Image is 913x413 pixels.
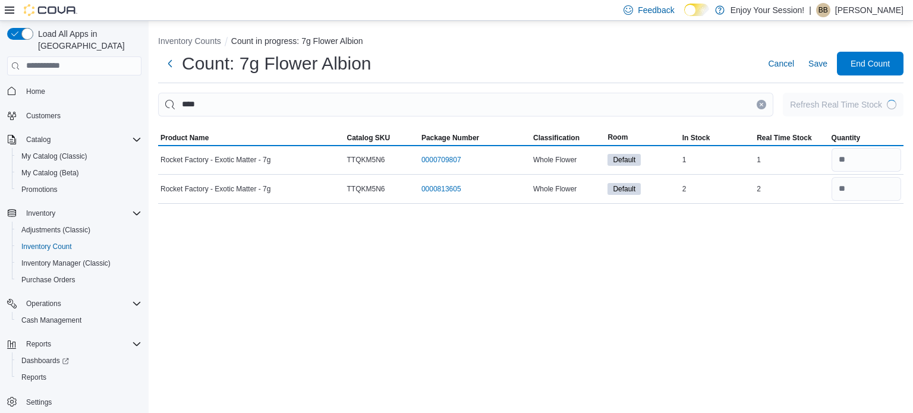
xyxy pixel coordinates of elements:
[17,313,141,327] span: Cash Management
[2,336,146,352] button: Reports
[607,133,628,142] span: Room
[17,313,86,327] a: Cash Management
[21,337,141,351] span: Reports
[17,149,141,163] span: My Catalog (Classic)
[347,155,385,165] span: TTQKM5N6
[12,165,146,181] button: My Catalog (Beta)
[17,354,74,368] a: Dashboards
[21,133,55,147] button: Catalog
[17,166,141,180] span: My Catalog (Beta)
[12,238,146,255] button: Inventory Count
[12,255,146,272] button: Inventory Manager (Classic)
[832,133,861,143] span: Quantity
[347,184,385,194] span: TTQKM5N6
[682,133,710,143] span: In Stock
[607,183,641,195] span: Default
[26,135,51,144] span: Catalog
[421,133,479,143] span: Package Number
[21,84,50,99] a: Home
[12,369,146,386] button: Reports
[829,131,903,145] button: Quantity
[17,256,141,270] span: Inventory Manager (Classic)
[17,182,62,197] a: Promotions
[613,155,635,165] span: Default
[21,185,58,194] span: Promotions
[533,184,577,194] span: Whole Flower
[26,209,55,218] span: Inventory
[731,3,805,17] p: Enjoy Your Session!
[21,297,141,311] span: Operations
[2,131,146,148] button: Catalog
[757,133,811,143] span: Real Time Stock
[21,316,81,325] span: Cash Management
[347,133,391,143] span: Catalog SKU
[21,258,111,268] span: Inventory Manager (Classic)
[17,239,141,254] span: Inventory Count
[816,3,830,17] div: Britney Buckley
[17,370,51,384] a: Reports
[17,223,141,237] span: Adjustments (Classic)
[17,239,77,254] a: Inventory Count
[763,52,799,75] button: Cancel
[638,4,674,16] span: Feedback
[809,3,811,17] p: |
[531,131,605,145] button: Classification
[158,93,773,116] input: This is a search bar. After typing your query, hit enter to filter the results lower in the page.
[26,111,61,121] span: Customers
[754,131,829,145] button: Real Time Stock
[613,184,635,194] span: Default
[757,100,766,109] button: Clear input
[182,52,372,75] h1: Count: 7g Flower Albion
[754,182,829,196] div: 2
[421,184,461,194] a: 0000813605
[12,312,146,329] button: Cash Management
[21,84,141,99] span: Home
[533,133,580,143] span: Classification
[17,223,95,237] a: Adjustments (Classic)
[26,398,52,407] span: Settings
[158,131,345,145] button: Product Name
[158,35,903,49] nav: An example of EuiBreadcrumbs
[12,352,146,369] a: Dashboards
[21,356,69,365] span: Dashboards
[17,273,141,287] span: Purchase Orders
[17,166,84,180] a: My Catalog (Beta)
[21,152,87,161] span: My Catalog (Classic)
[804,52,832,75] button: Save
[2,205,146,222] button: Inventory
[21,297,66,311] button: Operations
[768,58,794,70] span: Cancel
[851,58,890,70] span: End Count
[818,3,828,17] span: BB
[21,206,141,220] span: Inventory
[26,339,51,349] span: Reports
[158,36,221,46] button: Inventory Counts
[886,99,898,111] span: Loading
[160,184,270,194] span: Rocket Factory - Exotic Matter - 7g
[158,52,182,75] button: Next
[533,155,577,165] span: Whole Flower
[754,153,829,167] div: 1
[607,154,641,166] span: Default
[21,242,72,251] span: Inventory Count
[680,131,754,145] button: In Stock
[21,373,46,382] span: Reports
[783,93,903,116] button: Refresh Real Time StockLoading
[21,206,60,220] button: Inventory
[21,395,56,409] a: Settings
[21,108,141,123] span: Customers
[17,149,92,163] a: My Catalog (Classic)
[680,182,754,196] div: 2
[160,133,209,143] span: Product Name
[2,107,146,124] button: Customers
[12,181,146,198] button: Promotions
[26,299,61,308] span: Operations
[21,133,141,147] span: Catalog
[21,275,75,285] span: Purchase Orders
[231,36,363,46] button: Count in progress: 7g Flower Albion
[790,99,882,111] div: Refresh Real Time Stock
[21,337,56,351] button: Reports
[421,155,461,165] a: 0000709807
[684,4,709,16] input: Dark Mode
[419,131,531,145] button: Package Number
